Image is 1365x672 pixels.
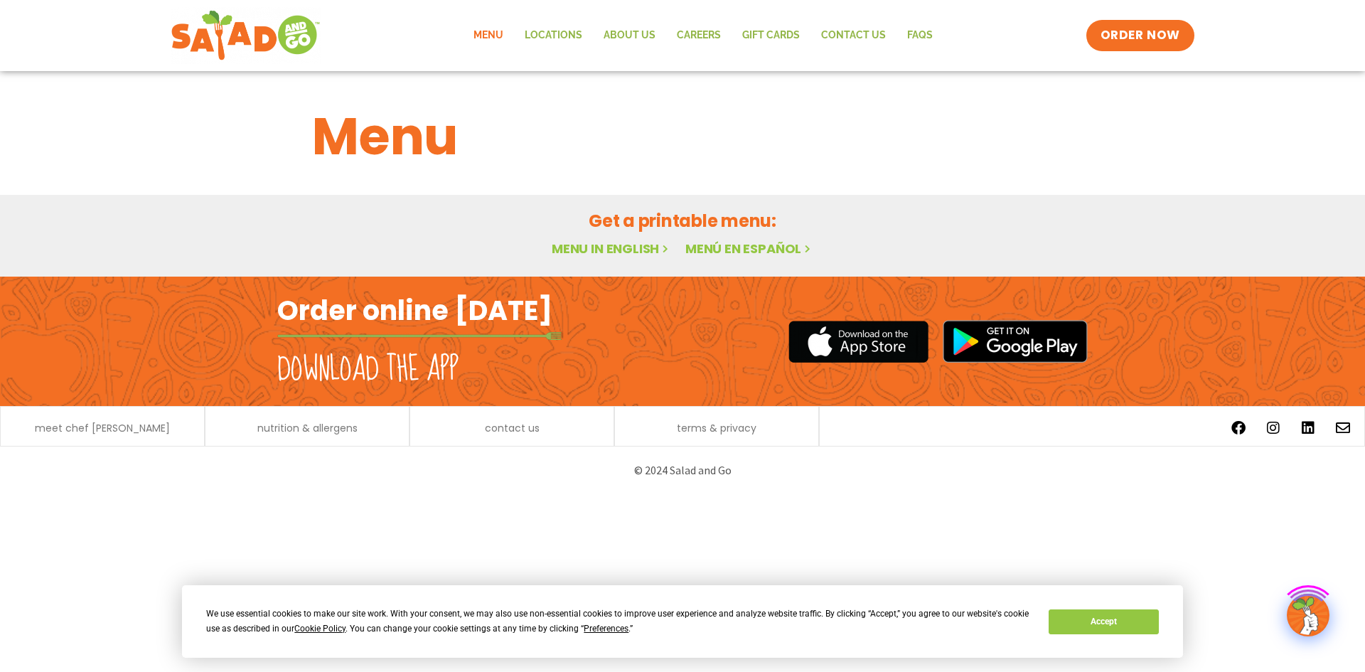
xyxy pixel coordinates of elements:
[257,423,358,433] a: nutrition & allergens
[312,98,1053,175] h1: Menu
[463,19,943,52] nav: Menu
[35,423,170,433] a: meet chef [PERSON_NAME]
[1101,27,1180,44] span: ORDER NOW
[312,208,1053,233] h2: Get a printable menu:
[552,240,671,257] a: Menu in English
[685,240,813,257] a: Menú en español
[294,624,346,634] span: Cookie Policy
[1049,609,1158,634] button: Accept
[593,19,666,52] a: About Us
[732,19,810,52] a: GIFT CARDS
[943,320,1088,363] img: google_play
[182,585,1183,658] div: Cookie Consent Prompt
[514,19,593,52] a: Locations
[206,607,1032,636] div: We use essential cookies to make our site work. With your consent, we may also use non-essential ...
[584,624,628,634] span: Preferences
[277,293,552,328] h2: Order online [DATE]
[463,19,514,52] a: Menu
[677,423,756,433] a: terms & privacy
[171,7,321,64] img: new-SAG-logo-768×292
[485,423,540,433] a: contact us
[277,350,459,390] h2: Download the app
[788,319,928,365] img: appstore
[277,332,562,340] img: fork
[284,461,1081,480] p: © 2024 Salad and Go
[1086,20,1194,51] a: ORDER NOW
[810,19,896,52] a: Contact Us
[896,19,943,52] a: FAQs
[666,19,732,52] a: Careers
